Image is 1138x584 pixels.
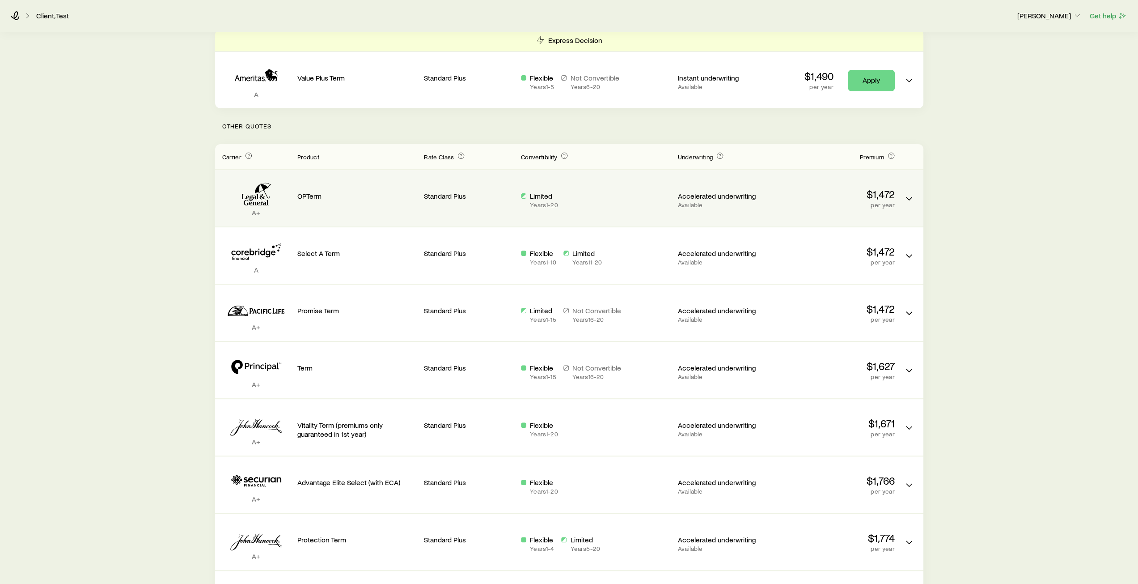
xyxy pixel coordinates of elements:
p: per year [775,545,895,552]
p: $1,774 [775,532,895,544]
span: Rate Class [424,153,454,161]
p: A+ [222,494,290,503]
p: Years 5 - 20 [570,545,600,552]
p: Accelerated underwriting [678,535,768,544]
p: Limited [530,192,558,200]
p: $1,472 [775,303,895,315]
p: per year [775,201,895,209]
p: Promise Term [297,306,417,315]
p: per year [804,83,833,90]
p: Flexible [530,73,554,82]
p: Standard Plus [424,421,514,430]
span: Product [297,153,319,161]
p: per year [775,488,895,495]
p: Available [678,316,768,323]
p: Flexible [530,421,558,430]
p: Available [678,373,768,380]
p: Available [678,83,768,90]
p: [PERSON_NAME] [1017,11,1082,20]
p: Accelerated underwriting [678,249,768,258]
p: Vitality Term (premiums only guaranteed in 1st year) [297,421,417,439]
p: per year [775,373,895,380]
p: Years 1 - 10 [530,259,556,266]
p: Years 6 - 20 [570,83,619,90]
p: $1,472 [775,188,895,200]
a: Apply [848,70,895,91]
p: A+ [222,552,290,561]
p: Years 1 - 4 [530,545,554,552]
p: Accelerated underwriting [678,192,768,200]
p: Years 1 - 5 [530,83,554,90]
p: per year [775,259,895,266]
p: A+ [222,380,290,389]
p: Available [678,201,768,209]
button: Get help [1089,11,1127,21]
p: Limited [530,306,556,315]
p: Not Convertible [572,306,621,315]
p: Protection Term [297,535,417,544]
p: Years 1 - 20 [530,488,558,495]
p: Value Plus Term [297,73,417,82]
p: Flexible [530,363,556,372]
p: Accelerated underwriting [678,478,768,487]
p: A+ [222,437,290,446]
p: Years 16 - 20 [572,316,621,323]
p: Standard Plus [424,363,514,372]
p: Years 16 - 20 [572,373,621,380]
p: $1,472 [775,245,895,258]
p: Accelerated underwriting [678,421,768,430]
p: OPTerm [297,192,417,200]
p: per year [775,431,895,438]
p: Not Convertible [570,73,619,82]
p: Limited [570,535,600,544]
p: Available [678,488,768,495]
p: Years 1 - 15 [530,373,556,380]
p: Limited [572,249,602,258]
p: per year [775,316,895,323]
p: Standard Plus [424,535,514,544]
p: $1,766 [775,474,895,487]
p: Accelerated underwriting [678,306,768,315]
p: $1,490 [804,70,833,82]
p: Flexible [530,249,556,258]
p: Available [678,545,768,552]
span: Carrier [222,153,241,161]
p: Instant underwriting [678,73,768,82]
p: A+ [222,208,290,217]
p: Years 1 - 20 [530,431,558,438]
span: Underwriting [678,153,713,161]
p: $1,627 [775,360,895,372]
p: Available [678,431,768,438]
span: Premium [859,153,884,161]
p: Accelerated underwriting [678,363,768,372]
p: Not Convertible [572,363,621,372]
p: Standard Plus [424,249,514,258]
p: Term [297,363,417,372]
p: A+ [222,323,290,332]
p: A [222,90,290,99]
p: Other Quotes [215,108,923,144]
p: Flexible [530,535,554,544]
p: Express Decision [548,36,602,45]
p: $1,671 [775,417,895,430]
p: Flexible [530,478,558,487]
p: Years 11 - 20 [572,259,602,266]
p: Standard Plus [424,306,514,315]
p: Standard Plus [424,192,514,200]
span: Convertibility [521,153,557,161]
a: Client, Test [36,12,69,20]
button: [PERSON_NAME] [1017,11,1082,21]
p: A [222,265,290,274]
p: Years 1 - 15 [530,316,556,323]
p: Select A Term [297,249,417,258]
div: Term quotes [215,30,923,108]
p: Available [678,259,768,266]
p: Years 1 - 20 [530,201,558,209]
p: Standard Plus [424,73,514,82]
p: Advantage Elite Select (with ECA) [297,478,417,487]
p: Standard Plus [424,478,514,487]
